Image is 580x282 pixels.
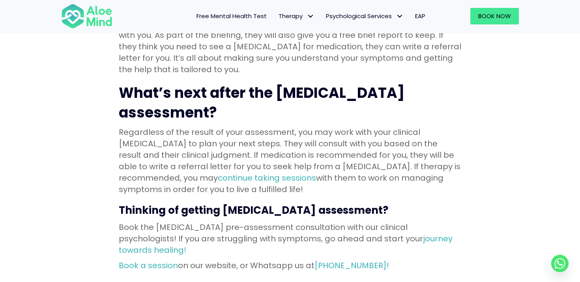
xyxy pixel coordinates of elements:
[326,12,403,20] span: Psychological Services
[119,127,461,195] p: Regardless of the result of your assessment, you may work with your clinical [MEDICAL_DATA] to pl...
[119,260,461,271] p: on our website, or Whatsapp us at
[191,8,273,24] a: Free Mental Health Test
[119,260,178,271] a: Book a session
[119,222,461,256] p: Book the [MEDICAL_DATA] pre-assessment consultation with our clinical psychologists! If you are s...
[61,3,112,29] img: Aloe mind Logo
[279,12,314,20] span: Therapy
[409,8,431,24] a: EAP
[119,233,453,256] a: journey towards healing!
[470,8,519,24] a: Book Now
[218,172,316,183] a: continue taking sessions
[119,83,461,123] h2: What’s next after the [MEDICAL_DATA] assessment?
[320,8,409,24] a: Psychological ServicesPsychological Services: submenu
[394,11,405,22] span: Psychological Services: submenu
[478,12,511,20] span: Book Now
[119,18,461,75] p: In the free briefing session, the [MEDICAL_DATA] will discuss the assessment results with you. As...
[551,255,569,272] a: Whatsapp
[305,11,316,22] span: Therapy: submenu
[119,203,461,217] h3: Thinking of getting [MEDICAL_DATA] assessment?
[123,8,431,24] nav: Menu
[415,12,425,20] span: EAP
[273,8,320,24] a: TherapyTherapy: submenu
[196,12,267,20] span: Free Mental Health Test
[314,260,389,271] a: [PHONE_NUMBER]!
